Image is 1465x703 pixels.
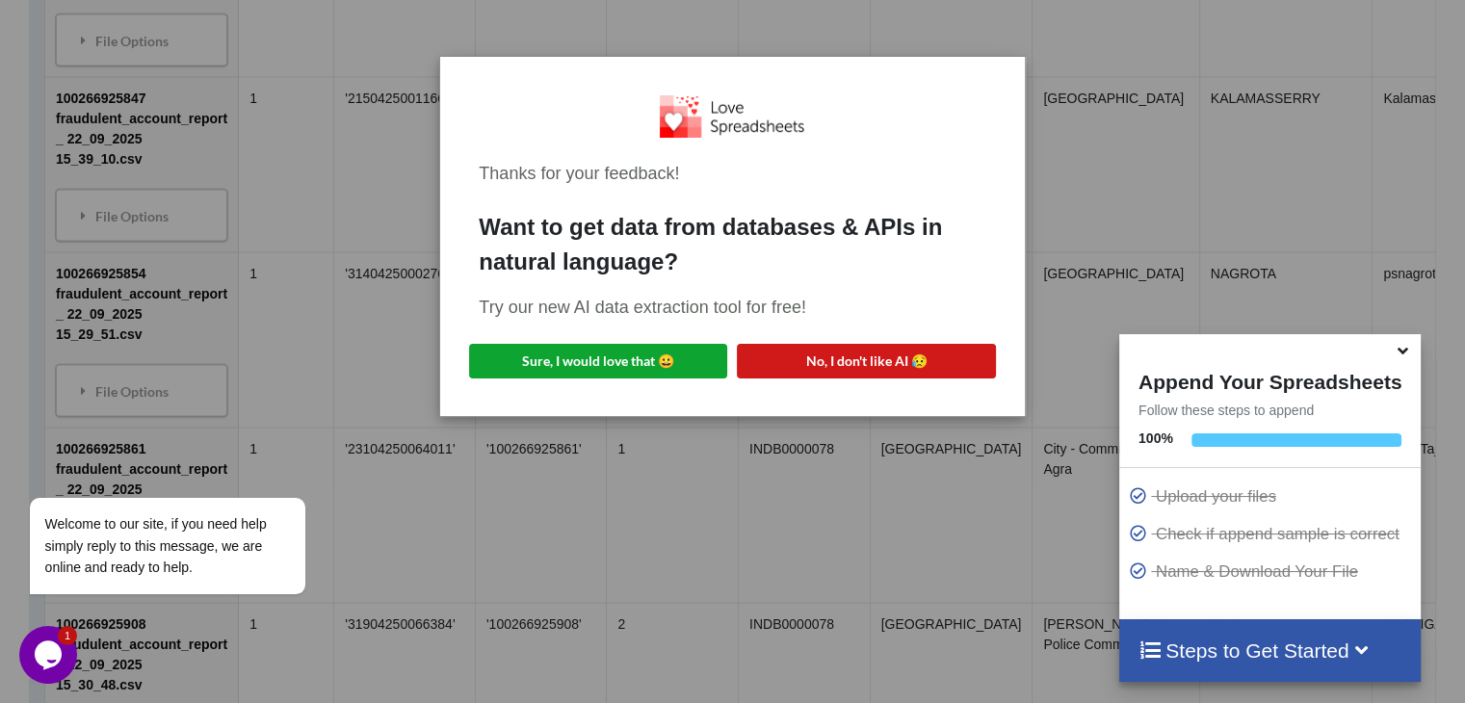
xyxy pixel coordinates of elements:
[1138,430,1173,446] b: 100 %
[479,295,985,321] div: Try our new AI data extraction tool for free!
[1129,560,1416,584] p: Name & Download Your File
[660,95,804,137] img: Logo.png
[1129,484,1416,508] p: Upload your files
[1129,522,1416,546] p: Check if append sample is correct
[19,626,81,684] iframe: chat widget
[19,389,366,616] iframe: chat widget
[1119,365,1421,394] h4: Append Your Spreadsheets
[479,210,985,279] div: Want to get data from databases & APIs in natural language?
[737,344,995,378] button: No, I don't like AI 😥
[479,161,985,187] div: Thanks for your feedback!
[469,344,727,378] button: Sure, I would love that 😀
[1138,638,1401,663] h4: Steps to Get Started
[1119,401,1421,420] p: Follow these steps to append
